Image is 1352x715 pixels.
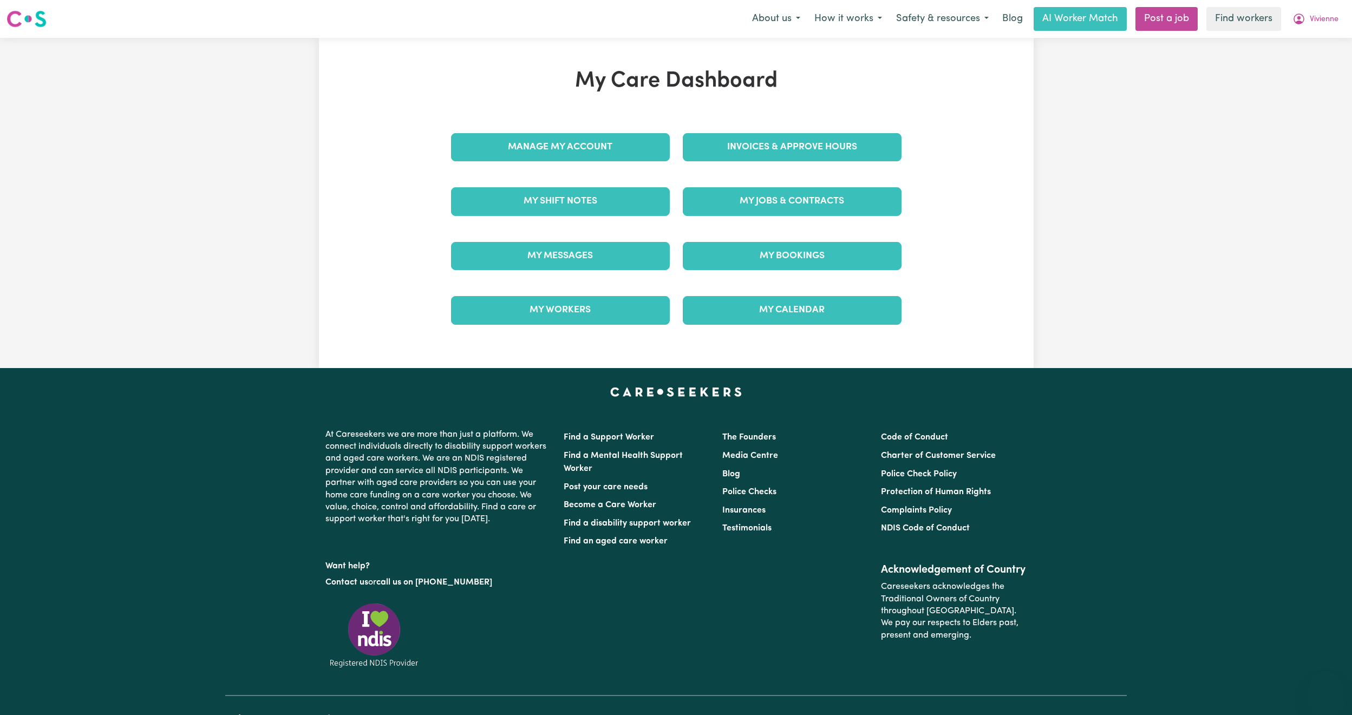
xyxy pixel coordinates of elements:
[445,68,908,94] h1: My Care Dashboard
[564,433,654,442] a: Find a Support Worker
[564,483,648,491] a: Post your care needs
[325,601,423,669] img: Registered NDIS provider
[1135,7,1198,31] a: Post a job
[1309,672,1343,706] iframe: Button to launch messaging window, conversation in progress
[881,506,952,515] a: Complaints Policy
[683,242,902,270] a: My Bookings
[881,524,970,533] a: NDIS Code of Conduct
[881,433,948,442] a: Code of Conduct
[889,8,996,30] button: Safety & resources
[722,524,772,533] a: Testimonials
[564,501,656,509] a: Become a Care Worker
[722,433,776,442] a: The Founders
[722,451,778,460] a: Media Centre
[564,519,691,528] a: Find a disability support worker
[451,133,670,161] a: Manage My Account
[745,8,807,30] button: About us
[722,470,740,478] a: Blog
[1285,8,1346,30] button: My Account
[376,578,492,587] a: call us on [PHONE_NUMBER]
[881,488,991,496] a: Protection of Human Rights
[451,296,670,324] a: My Workers
[610,388,742,396] a: Careseekers home page
[451,187,670,215] a: My Shift Notes
[564,537,668,546] a: Find an aged care worker
[996,7,1029,31] a: Blog
[807,8,889,30] button: How it works
[325,572,551,593] p: or
[881,576,1027,646] p: Careseekers acknowledges the Traditional Owners of Country throughout [GEOGRAPHIC_DATA]. We pay o...
[325,556,551,572] p: Want help?
[881,470,957,478] a: Police Check Policy
[6,6,47,31] a: Careseekers logo
[722,488,776,496] a: Police Checks
[1310,14,1338,25] span: Vivienne
[881,451,996,460] a: Charter of Customer Service
[325,424,551,530] p: At Careseekers we are more than just a platform. We connect individuals directly to disability su...
[564,451,683,473] a: Find a Mental Health Support Worker
[325,578,368,587] a: Contact us
[451,242,670,270] a: My Messages
[683,296,902,324] a: My Calendar
[6,9,47,29] img: Careseekers logo
[1206,7,1281,31] a: Find workers
[683,187,902,215] a: My Jobs & Contracts
[1034,7,1127,31] a: AI Worker Match
[881,563,1027,576] h2: Acknowledgement of Country
[722,506,766,515] a: Insurances
[683,133,902,161] a: Invoices & Approve Hours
